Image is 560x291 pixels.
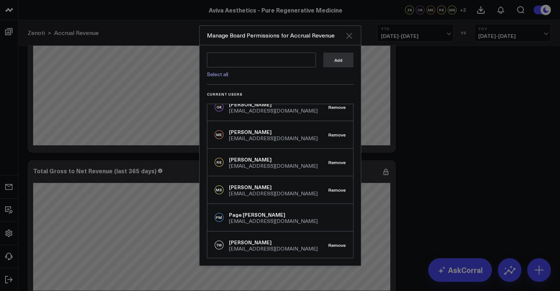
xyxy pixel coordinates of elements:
[229,211,318,219] div: Page [PERSON_NAME]
[229,163,318,168] div: [EMAIL_ADDRESS][DOMAIN_NAME]
[229,191,318,196] div: [EMAIL_ADDRESS][DOMAIN_NAME]
[229,239,318,246] div: [PERSON_NAME]
[323,53,353,67] button: Add
[215,241,223,249] div: TW
[229,184,318,191] div: [PERSON_NAME]
[229,108,318,113] div: [EMAIL_ADDRESS][DOMAIN_NAME]
[229,156,318,163] div: [PERSON_NAME]
[207,31,345,39] div: Manage Board Permissions for Accrual Revenue
[328,187,346,192] button: Remove
[328,242,346,248] button: Remove
[215,213,223,222] div: PM
[229,136,318,141] div: [EMAIL_ADDRESS][DOMAIN_NAME]
[215,103,223,111] div: OK
[229,128,318,136] div: [PERSON_NAME]
[215,130,223,139] div: ME
[229,246,318,251] div: [EMAIL_ADDRESS][DOMAIN_NAME]
[215,158,223,167] div: RS
[345,31,353,40] button: Close
[328,104,346,110] button: Remove
[215,185,223,194] div: MS
[229,219,318,224] div: [EMAIL_ADDRESS][DOMAIN_NAME]
[328,160,346,165] button: Remove
[229,101,318,108] div: [PERSON_NAME]
[207,71,228,78] a: Select all
[328,132,346,137] button: Remove
[207,92,353,96] h3: Current Users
